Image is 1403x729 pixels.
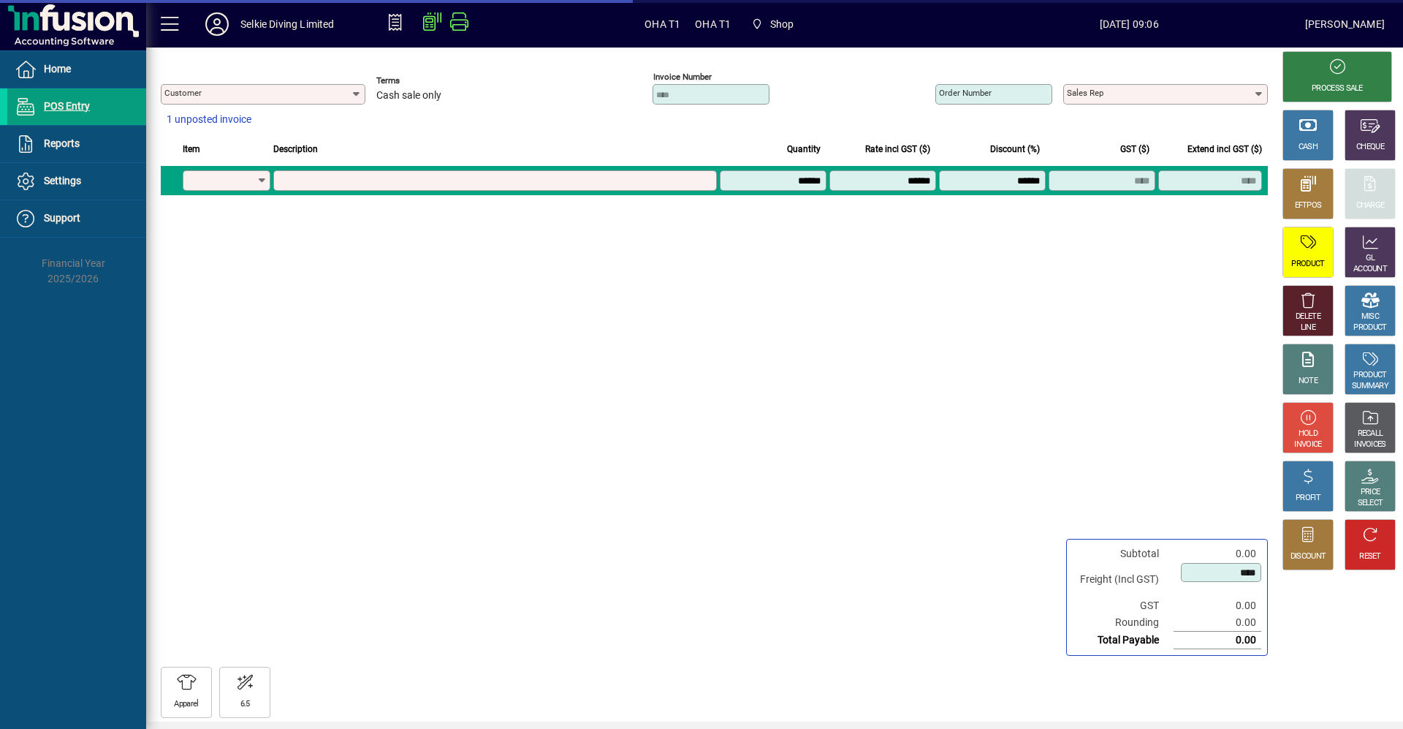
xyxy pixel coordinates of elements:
td: 0.00 [1174,545,1261,562]
div: SELECT [1358,498,1383,509]
div: PRICE [1361,487,1380,498]
td: 0.00 [1174,597,1261,614]
span: Discount (%) [990,141,1040,157]
div: GL [1366,253,1375,264]
a: Home [7,51,146,88]
mat-label: Customer [164,88,202,98]
div: Selkie Diving Limited [240,12,335,36]
div: DISCOUNT [1290,551,1326,562]
span: Home [44,63,71,75]
button: 1 unposted invoice [161,107,257,133]
div: PROFIT [1296,493,1320,504]
td: Subtotal [1073,545,1174,562]
span: Support [44,212,80,224]
div: CASH [1299,142,1318,153]
div: PRODUCT [1353,322,1386,333]
span: Reports [44,137,80,149]
div: RECALL [1358,428,1383,439]
div: NOTE [1299,376,1318,387]
mat-label: Invoice number [653,72,712,82]
span: Description [273,141,318,157]
td: Freight (Incl GST) [1073,562,1174,597]
div: LINE [1301,322,1315,333]
div: [PERSON_NAME] [1305,12,1385,36]
div: INVOICES [1354,439,1385,450]
span: Terms [376,76,464,86]
div: ACCOUNT [1353,264,1387,275]
span: Item [183,141,200,157]
a: Settings [7,163,146,200]
span: Rate incl GST ($) [865,141,930,157]
div: EFTPOS [1295,200,1322,211]
button: Profile [194,11,240,37]
td: 0.00 [1174,614,1261,632]
div: HOLD [1299,428,1318,439]
a: Reports [7,126,146,162]
div: PROCESS SALE [1312,83,1363,94]
div: MISC [1361,311,1379,322]
span: OHA T1 [645,12,680,36]
div: DELETE [1296,311,1320,322]
td: Rounding [1073,614,1174,632]
div: SUMMARY [1352,381,1388,392]
span: [DATE] 09:06 [954,12,1305,36]
div: CHARGE [1356,200,1385,211]
div: PRODUCT [1291,259,1324,270]
span: Shop [745,11,799,37]
span: 1 unposted invoice [167,112,251,127]
span: Extend incl GST ($) [1187,141,1262,157]
div: 6.5 [240,699,250,710]
span: OHA T1 [695,12,731,36]
div: Apparel [174,699,198,710]
span: Quantity [787,141,821,157]
div: CHEQUE [1356,142,1384,153]
td: GST [1073,597,1174,614]
a: Support [7,200,146,237]
mat-label: Order number [939,88,992,98]
span: POS Entry [44,100,90,112]
span: Cash sale only [376,90,441,102]
div: PRODUCT [1353,370,1386,381]
span: Settings [44,175,81,186]
div: INVOICE [1294,439,1321,450]
div: RESET [1359,551,1381,562]
span: Shop [770,12,794,36]
mat-label: Sales rep [1067,88,1103,98]
td: 0.00 [1174,632,1261,649]
span: GST ($) [1120,141,1149,157]
td: Total Payable [1073,632,1174,649]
